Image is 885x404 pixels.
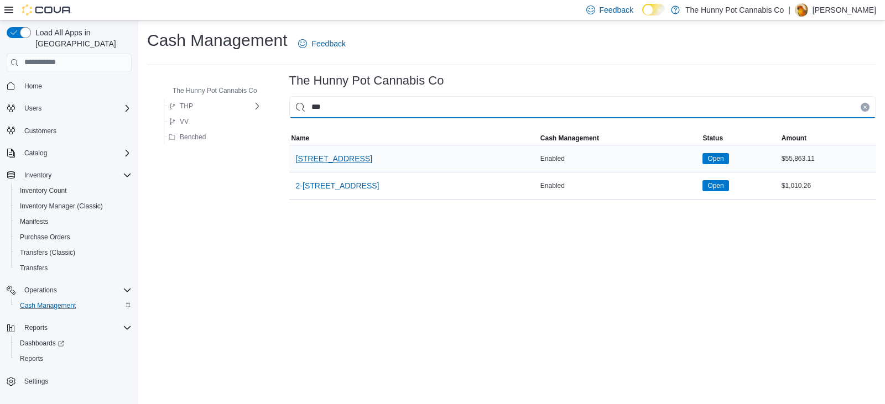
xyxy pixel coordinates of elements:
[685,3,784,17] p: The Hunny Pot Cannabis Co
[20,264,48,272] span: Transfers
[15,337,69,350] a: Dashboards
[15,337,132,350] span: Dashboards
[24,127,56,135] span: Customers
[157,84,262,97] button: The Hunny Pot Cannabis Co
[20,233,70,242] span: Purchase Orders
[20,284,61,297] button: Operations
[20,321,132,334] span: Reports
[11,198,136,214] button: Inventory Manager (Classic)
[707,154,723,164] span: Open
[20,124,132,138] span: Customers
[700,132,779,145] button: Status
[289,132,538,145] button: Name
[11,260,136,276] button: Transfers
[813,3,876,17] p: [PERSON_NAME]
[20,301,76,310] span: Cash Management
[795,3,808,17] div: Andy Ramgobin
[15,215,132,228] span: Manifests
[24,82,42,91] span: Home
[20,146,51,160] button: Catalog
[173,86,257,95] span: The Hunny Pot Cannabis Co
[24,377,48,386] span: Settings
[289,74,444,87] h3: The Hunny Pot Cannabis Co
[11,245,136,260] button: Transfers (Classic)
[147,29,287,51] h1: Cash Management
[15,184,132,197] span: Inventory Count
[24,323,48,332] span: Reports
[20,80,46,93] a: Home
[538,152,701,165] div: Enabled
[20,146,132,160] span: Catalog
[15,200,132,213] span: Inventory Manager (Classic)
[11,229,136,245] button: Purchase Orders
[2,145,136,161] button: Catalog
[20,169,56,182] button: Inventory
[24,104,41,113] span: Users
[540,134,599,143] span: Cash Management
[15,299,80,312] a: Cash Management
[15,230,132,244] span: Purchase Orders
[11,183,136,198] button: Inventory Count
[15,215,53,228] a: Manifests
[15,261,52,275] a: Transfers
[20,102,132,115] span: Users
[642,4,665,15] input: Dark Mode
[20,375,53,388] a: Settings
[2,123,136,139] button: Customers
[538,179,701,192] div: Enabled
[20,102,46,115] button: Users
[15,261,132,275] span: Transfers
[180,117,189,126] span: VV
[24,286,57,295] span: Operations
[642,15,643,16] span: Dark Mode
[15,352,48,365] a: Reports
[15,246,80,259] a: Transfers (Classic)
[15,299,132,312] span: Cash Management
[164,99,197,113] button: THP
[20,374,132,388] span: Settings
[11,214,136,229] button: Manifests
[164,115,193,128] button: VV
[20,248,75,257] span: Transfers (Classic)
[24,149,47,158] span: Catalog
[20,186,67,195] span: Inventory Count
[788,3,790,17] p: |
[11,298,136,313] button: Cash Management
[2,78,136,94] button: Home
[180,102,193,111] span: THP
[779,132,876,145] button: Amount
[779,179,876,192] div: $1,010.26
[20,339,64,348] span: Dashboards
[782,134,806,143] span: Amount
[289,96,876,118] input: This is a search bar. As you type, the results lower in the page will automatically filter.
[11,335,136,351] a: Dashboards
[861,103,870,112] button: Clear input
[702,153,728,164] span: Open
[15,184,71,197] a: Inventory Count
[11,351,136,366] button: Reports
[707,181,723,191] span: Open
[779,152,876,165] div: $55,863.11
[296,180,379,191] span: 2-[STREET_ADDRESS]
[15,230,75,244] a: Purchase Orders
[24,171,51,180] span: Inventory
[2,282,136,298] button: Operations
[31,27,132,49] span: Load All Apps in [GEOGRAPHIC_DATA]
[291,148,377,170] button: [STREET_ADDRESS]
[20,124,61,138] a: Customers
[20,79,132,93] span: Home
[600,4,633,15] span: Feedback
[311,38,345,49] span: Feedback
[20,354,43,363] span: Reports
[291,134,310,143] span: Name
[2,373,136,389] button: Settings
[180,133,206,141] span: Benched
[2,320,136,335] button: Reports
[20,169,132,182] span: Inventory
[702,134,723,143] span: Status
[20,217,48,226] span: Manifests
[15,352,132,365] span: Reports
[20,284,132,297] span: Operations
[2,167,136,183] button: Inventory
[538,132,701,145] button: Cash Management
